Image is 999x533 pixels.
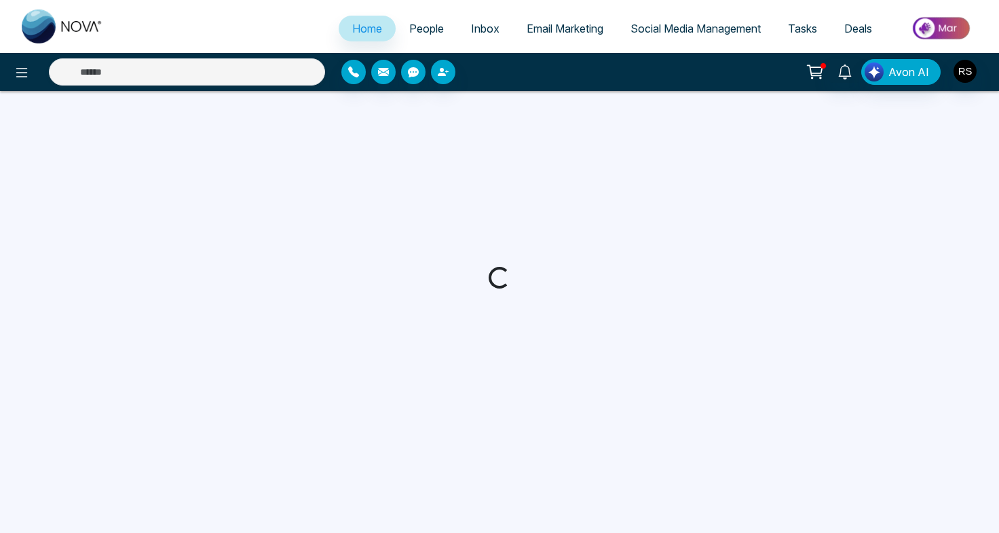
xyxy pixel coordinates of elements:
[409,22,444,35] span: People
[457,16,513,41] a: Inbox
[396,16,457,41] a: People
[774,16,831,41] a: Tasks
[352,22,382,35] span: Home
[844,22,872,35] span: Deals
[513,16,617,41] a: Email Marketing
[339,16,396,41] a: Home
[954,60,977,83] img: User Avatar
[22,10,103,43] img: Nova CRM Logo
[630,22,761,35] span: Social Media Management
[861,59,941,85] button: Avon AI
[527,22,603,35] span: Email Marketing
[788,22,817,35] span: Tasks
[888,64,929,80] span: Avon AI
[865,62,884,81] img: Lead Flow
[617,16,774,41] a: Social Media Management
[831,16,886,41] a: Deals
[892,13,991,43] img: Market-place.gif
[471,22,499,35] span: Inbox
